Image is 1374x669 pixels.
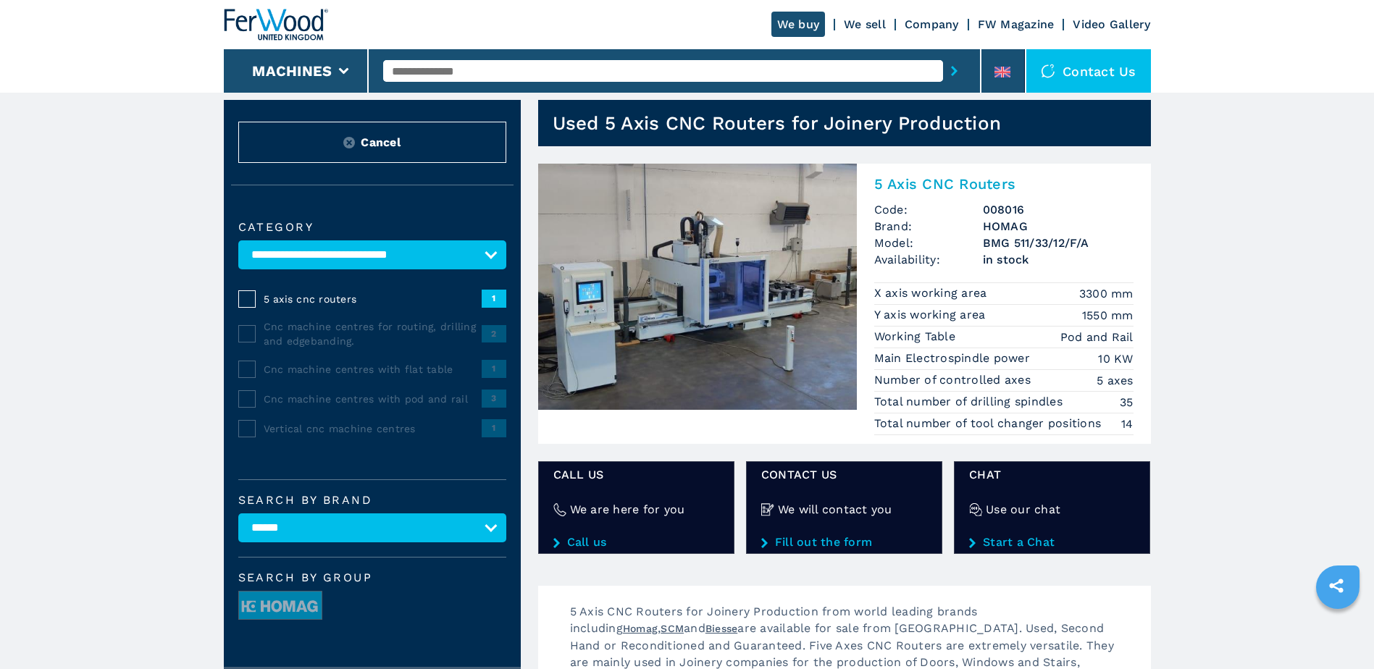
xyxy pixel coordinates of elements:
img: We are here for you [553,503,566,516]
button: Machines [252,62,332,80]
span: Cnc machine centres with pod and rail [264,392,482,406]
a: 5 Axis CNC Routers HOMAG BMG 511/33/12/F/A5 Axis CNC RoutersCode:008016Brand:HOMAGModel:BMG 511/3... [538,164,1151,444]
img: Contact us [1041,64,1055,78]
p: Working Table [874,329,960,345]
a: Company [905,17,959,31]
span: Brand: [874,218,983,235]
a: Homag [623,623,658,634]
em: 3300 mm [1079,285,1134,302]
img: We will contact you [761,503,774,516]
span: CHAT [969,466,1135,483]
h4: We are here for you [570,501,685,518]
div: Contact us [1026,49,1151,93]
a: sharethis [1318,568,1354,604]
img: Use our chat [969,503,982,516]
label: Search by brand [238,495,506,506]
span: Vertical cnc machine centres [264,421,482,436]
h4: We will contact you [778,501,892,518]
h2: 5 Axis CNC Routers [874,175,1134,193]
a: Call us [553,536,719,549]
p: Total number of drilling spindles [874,394,1067,410]
a: Start a Chat [969,536,1135,549]
a: FW Magazine [978,17,1055,31]
img: 5 Axis CNC Routers HOMAG BMG 511/33/12/F/A [538,164,857,410]
em: 10 KW [1098,350,1133,367]
span: 5 axis cnc routers [264,292,482,306]
img: Reset [343,137,355,148]
a: Video Gallery [1073,17,1150,31]
h3: HOMAG [983,218,1134,235]
iframe: Chat [1312,604,1363,658]
span: Availability: [874,251,983,268]
span: 2 [482,325,506,342]
p: Total number of tool changer positions [874,416,1105,432]
span: Model: [874,235,983,251]
span: Cancel [361,134,401,151]
a: We sell [844,17,886,31]
span: in stock [983,251,1134,268]
span: Code: [874,201,983,218]
span: 1 [482,419,506,437]
span: 1 [482,360,506,377]
span: 3 [482,390,506,407]
h4: Use our chat [986,501,1060,518]
a: Biesse [705,623,738,634]
img: Ferwood [224,9,328,41]
span: Call us [553,466,719,483]
p: X axis working area [874,285,991,301]
span: Cnc machine centres with flat table [264,362,482,376]
h1: Used 5 Axis CNC Routers for Joinery Production [553,111,1002,135]
a: We buy [771,12,826,37]
p: Number of controlled axes [874,372,1035,388]
em: Pod and Rail [1060,329,1134,345]
em: 5 axes [1097,372,1134,389]
em: 35 [1120,394,1134,411]
a: Fill out the form [761,536,927,549]
h3: 008016 [983,201,1134,218]
p: Y axis working area [874,307,989,323]
span: 1 [482,290,506,307]
button: ResetCancel [238,122,506,163]
span: CONTACT US [761,466,927,483]
p: Main Electrospindle power [874,350,1034,366]
img: image [239,592,322,620]
label: Category [238,222,506,233]
em: 14 [1121,416,1134,432]
em: 1550 mm [1082,307,1134,324]
a: SCM [661,623,684,634]
h3: BMG 511/33/12/F/A [983,235,1134,251]
button: submit-button [943,54,965,88]
span: Cnc machine centres for routing, drilling and edgebanding. [264,319,482,348]
span: Search by group [238,572,506,584]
